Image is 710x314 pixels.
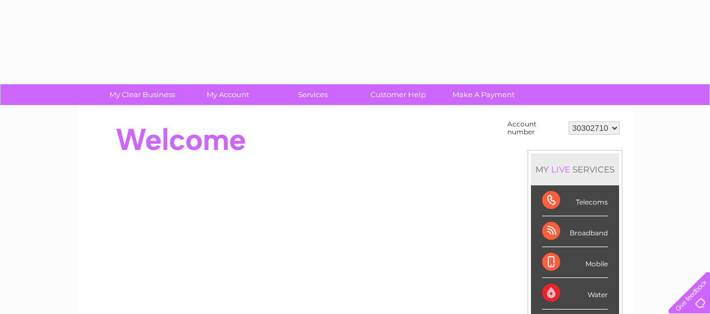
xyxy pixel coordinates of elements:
div: Mobile [542,247,608,278]
a: Customer Help [352,84,445,105]
a: Make A Payment [437,84,530,105]
a: My Account [181,84,274,105]
a: Services [267,84,359,105]
td: Account number [505,117,566,139]
div: Telecoms [542,185,608,216]
div: MY SERVICES [531,153,619,185]
div: LIVE [549,164,572,175]
div: Broadband [542,216,608,247]
a: My Clear Business [96,84,189,105]
div: Water [542,278,608,309]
